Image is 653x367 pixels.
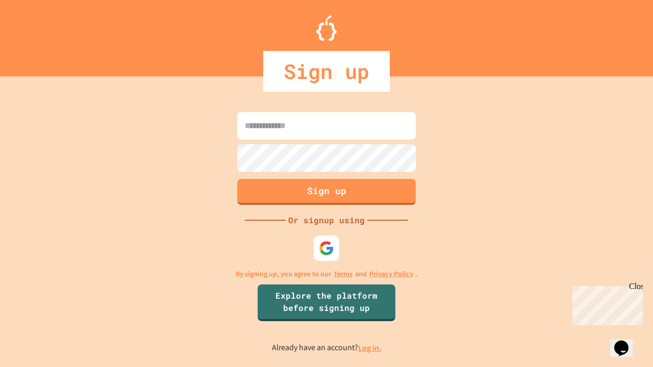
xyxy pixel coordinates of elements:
[316,15,337,41] img: Logo.svg
[319,241,334,256] img: google-icon.svg
[272,342,382,354] p: Already have an account?
[610,326,643,357] iframe: chat widget
[568,282,643,325] iframe: chat widget
[236,269,418,279] p: By signing up, you agree to our and .
[358,343,382,353] a: Log in.
[286,214,367,226] div: Or signup using
[237,179,416,205] button: Sign up
[369,269,413,279] a: Privacy Policy
[258,284,395,321] a: Explore the platform before signing up
[263,51,390,92] div: Sign up
[334,269,353,279] a: Terms
[4,4,70,65] div: Chat with us now!Close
